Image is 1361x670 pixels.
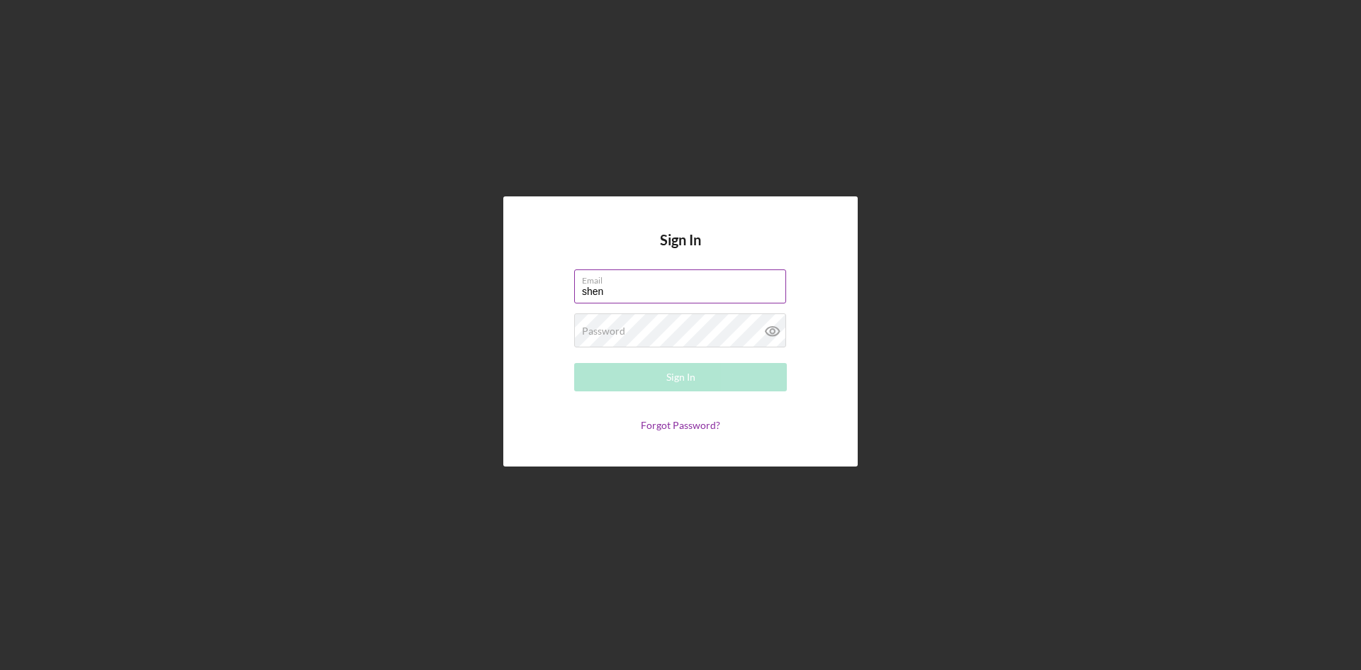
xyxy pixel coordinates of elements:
div: Sign In [666,363,695,391]
label: Password [582,325,625,337]
h4: Sign In [660,232,701,269]
label: Email [582,270,786,286]
button: Sign In [574,363,787,391]
a: Forgot Password? [641,419,720,431]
